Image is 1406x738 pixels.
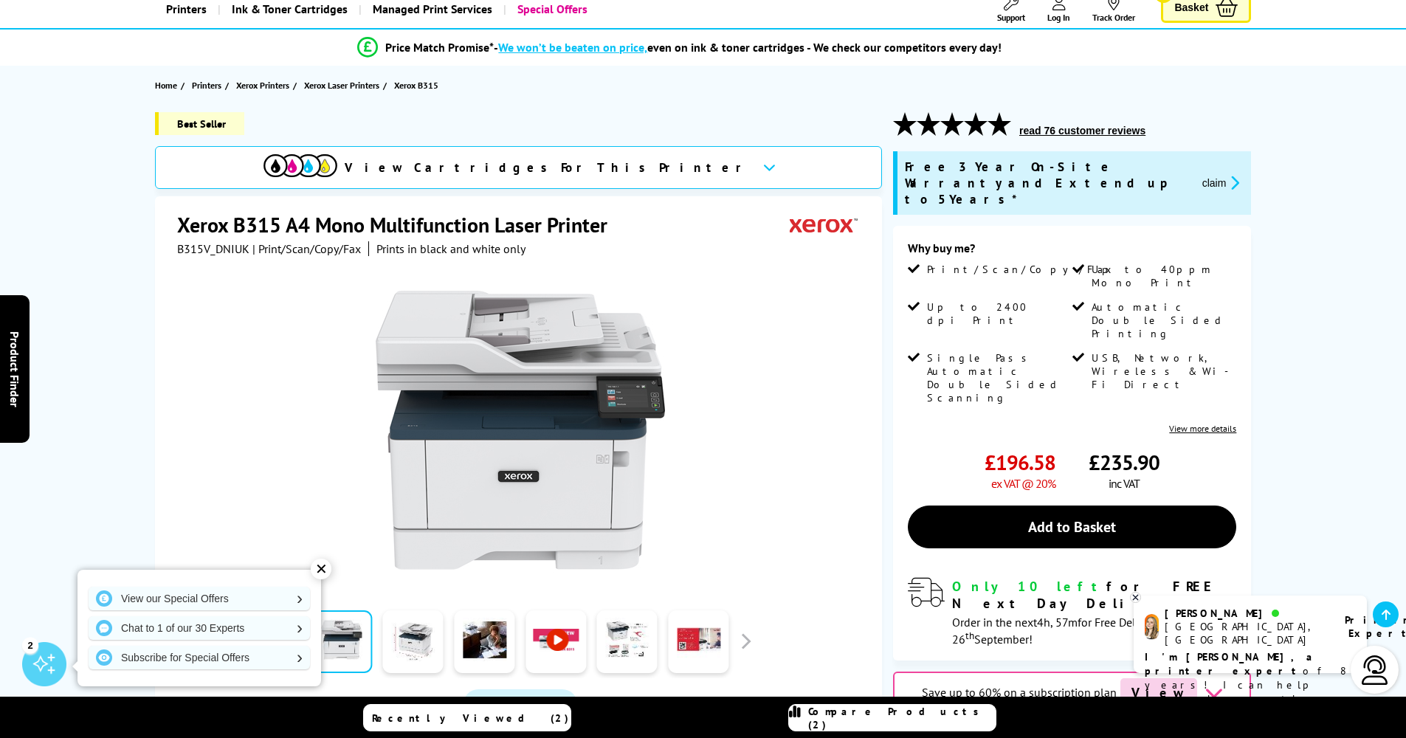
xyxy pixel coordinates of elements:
span: Compare Products (2) [808,705,996,731]
h1: Xerox B315 A4 Mono Multifunction Laser Printer [177,211,622,238]
span: Xerox B315 [394,77,438,93]
span: inc VAT [1109,476,1140,491]
span: Only 10 left [952,578,1106,595]
a: Subscribe for Special Offers [89,646,310,669]
a: Xerox Printers [236,77,293,93]
span: Support [997,12,1025,23]
div: 2 [22,637,38,653]
button: promo-description [1198,174,1244,191]
span: Up to 2400 dpi Print [927,300,1069,327]
span: Single Pass Automatic Double Sided Scanning [927,351,1069,404]
span: Print/Scan/Copy/Fax [927,263,1117,276]
span: Free 3 Year On-Site Warranty and Extend up to 5 Years* [905,159,1190,207]
a: Home [155,77,181,93]
a: View more details [1169,423,1236,434]
div: ✕ [311,559,331,579]
a: Xerox Laser Printers [304,77,383,93]
a: Product_All_Videos [464,689,577,720]
img: amy-livechat.png [1145,614,1159,640]
sup: th [965,629,974,642]
span: Price Match Promise* [385,40,494,55]
div: - even on ink & toner cartridges - We check our competitors every day! [494,40,1002,55]
span: | Print/Scan/Copy/Fax [252,241,361,256]
span: View [1120,678,1197,707]
span: Xerox Laser Printers [304,77,379,93]
div: Why buy me? [908,241,1236,263]
b: I'm [PERSON_NAME], a printer expert [1145,650,1317,677]
img: cmyk-icon.svg [263,154,337,177]
span: Recently Viewed (2) [372,711,569,725]
a: Chat to 1 of our 30 Experts [89,616,310,640]
span: Home [155,77,177,93]
span: Up to 40ppm Mono Print [1092,263,1233,289]
i: Prints in black and white only [376,241,525,256]
a: Compare Products (2) [788,704,996,731]
span: Save up to 60% on a subscription plan [922,685,1117,700]
a: Add to Basket [908,506,1236,548]
span: Best Seller [155,112,244,135]
span: USB, Network, Wireless & Wi-Fi Direct [1092,351,1233,391]
a: Xerox B315 [394,77,442,93]
span: Printers [192,77,221,93]
img: user-headset-light.svg [1360,655,1390,685]
span: Xerox Printers [236,77,289,93]
div: for FREE Next Day Delivery [952,578,1236,612]
img: Xerox B315 [376,286,665,575]
div: [GEOGRAPHIC_DATA], [GEOGRAPHIC_DATA] [1165,620,1326,646]
a: Recently Viewed (2) [363,704,571,731]
img: Xerox [790,211,858,238]
span: Order in the next for Free Delivery [DATE] 26 September! [952,615,1196,646]
span: Product Finder [7,331,22,407]
span: Log In [1047,12,1070,23]
span: £235.90 [1089,449,1159,476]
a: Printers [192,77,225,93]
div: [PERSON_NAME] [1165,607,1326,620]
div: modal_delivery [908,578,1236,646]
span: View Cartridges For This Printer [345,159,751,176]
li: modal_Promise [120,35,1240,61]
p: of 8 years! I can help you choose the right product [1145,650,1356,720]
a: View our Special Offers [89,587,310,610]
span: We won’t be beaten on price, [498,40,647,55]
span: £196.58 [985,449,1055,476]
span: Automatic Double Sided Printing [1092,300,1233,340]
span: ex VAT @ 20% [991,476,1055,491]
span: 4h, 57m [1037,615,1078,630]
button: read 76 customer reviews [1015,124,1150,137]
span: B315V_DNIUK [177,241,249,256]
